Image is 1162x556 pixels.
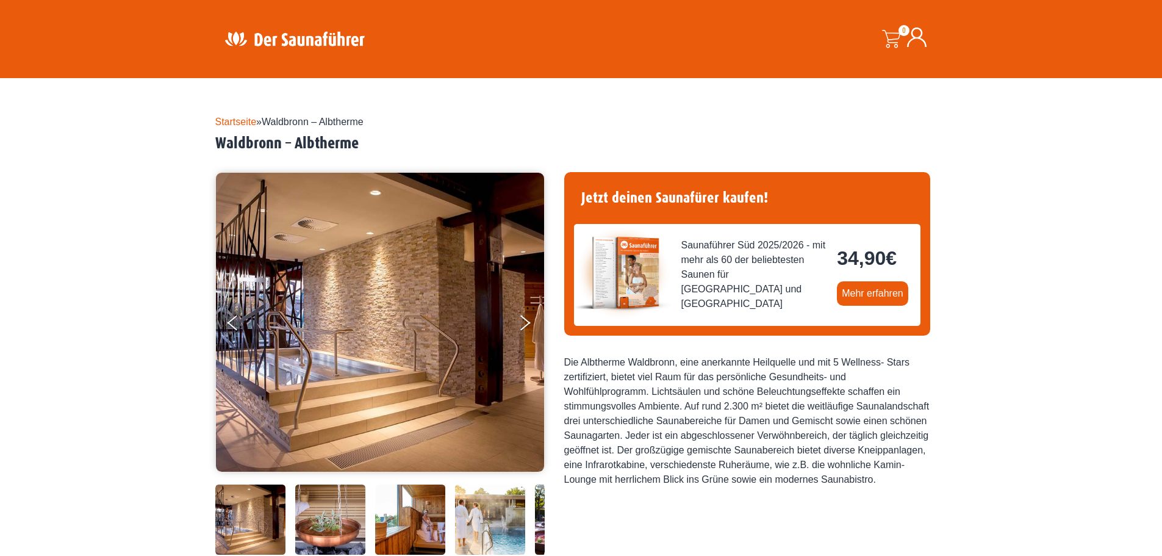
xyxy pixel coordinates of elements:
span: Saunaführer Süd 2025/2026 - mit mehr als 60 der beliebtesten Saunen für [GEOGRAPHIC_DATA] und [GE... [681,238,828,311]
button: Next [518,310,548,341]
img: der-saunafuehrer-2025-sued.jpg [574,224,672,322]
h2: Waldbronn – Albtherme [215,134,947,153]
h4: Jetzt deinen Saunafürer kaufen! [574,182,920,214]
span: » [215,117,364,127]
div: Die Albtherme Waldbronn, eine anerkannte Heilquelle und mit 5 Wellness- Stars zertifiziert, biete... [564,355,930,487]
button: Previous [228,310,258,341]
a: Startseite [215,117,257,127]
bdi: 34,90 [837,247,897,269]
a: Mehr erfahren [837,281,908,306]
span: € [886,247,897,269]
span: Waldbronn – Albtherme [262,117,364,127]
span: 0 [898,25,909,36]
